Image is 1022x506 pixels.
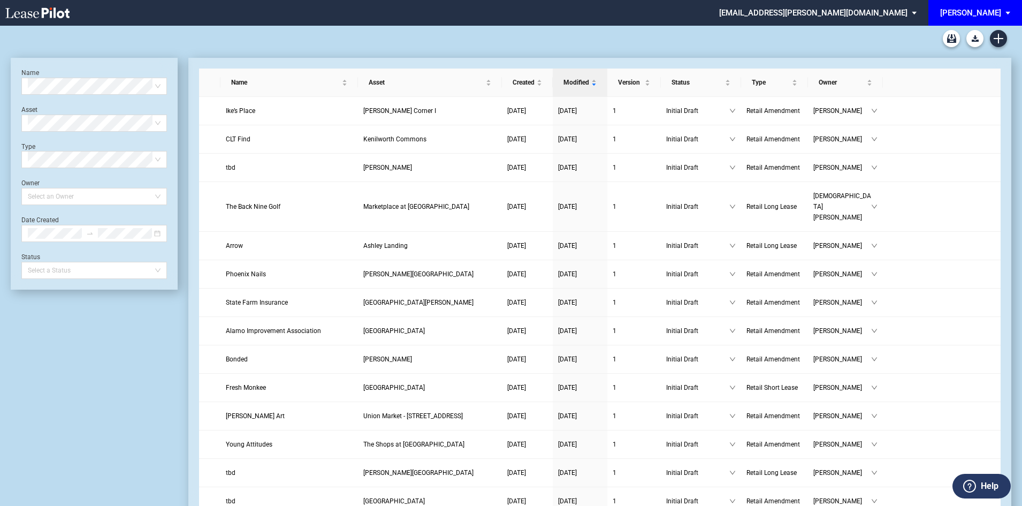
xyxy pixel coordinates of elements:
span: down [871,136,878,142]
a: 1 [613,240,655,251]
a: [DATE] [507,269,547,280]
span: [DATE] [558,107,577,115]
a: [DATE] [507,162,547,173]
a: Retail Short Lease [746,382,803,393]
span: Initial Draft [666,354,729,365]
span: [PERSON_NAME] [813,382,871,393]
span: down [871,108,878,114]
span: [DATE] [507,135,526,143]
span: State Farm Insurance [226,299,288,306]
span: The Back Nine Golf [226,203,280,210]
a: 1 [613,411,655,421]
span: Maggie Michael Art [226,412,285,420]
span: tbd [226,164,235,171]
span: [DATE] [558,242,577,250]
span: Initial Draft [666,467,729,478]
a: [DATE] [507,439,547,450]
span: [PERSON_NAME] [813,162,871,173]
span: Marketplace at Potomac Station [363,203,469,210]
span: Andrews Square [363,469,474,477]
span: [PERSON_NAME] [813,269,871,280]
span: 1 [613,497,616,505]
span: down [871,498,878,504]
span: Created [513,77,535,88]
span: [DATE] [558,412,577,420]
span: Young Attitudes [226,441,272,448]
span: Retail Amendment [746,497,800,505]
span: [PERSON_NAME] [813,439,871,450]
span: [DATE] [558,497,577,505]
span: Retail Amendment [746,441,800,448]
span: [DATE] [558,164,577,171]
span: Retail Amendment [746,270,800,278]
span: [DATE] [558,356,577,363]
th: Created [502,69,553,97]
th: Name [220,69,358,97]
a: Retail Amendment [746,162,803,173]
a: Retail Amendment [746,411,803,421]
a: [DATE] [507,467,547,478]
a: Archive [943,30,960,47]
span: 1 [613,327,616,335]
span: to [86,230,94,237]
span: [DATE] [507,203,526,210]
th: Asset [358,69,502,97]
span: Alamo Plaza Shopping Center [363,327,425,335]
a: 1 [613,467,655,478]
label: Date Created [21,216,59,224]
span: down [871,328,878,334]
label: Name [21,69,39,77]
span: [PERSON_NAME] [813,134,871,145]
span: [DATE] [507,441,526,448]
a: 1 [613,134,655,145]
span: down [729,243,736,249]
span: Initial Draft [666,201,729,212]
span: Kenilworth Commons [363,135,426,143]
span: Fresh Monkee [226,384,266,391]
label: Asset [21,106,37,114]
span: [DATE] [507,384,526,391]
span: 1 [613,135,616,143]
span: down [729,356,736,362]
span: Retail Amendment [746,327,800,335]
a: [DATE] [507,411,547,421]
a: 1 [613,439,655,450]
div: [PERSON_NAME] [940,8,1001,18]
span: 1 [613,412,616,420]
a: 1 [613,269,655,280]
span: down [871,203,878,210]
a: [PERSON_NAME] Art [226,411,353,421]
a: [DATE] [558,134,602,145]
span: [PERSON_NAME] [813,467,871,478]
a: [PERSON_NAME] Corner I [363,105,497,116]
a: Retail Long Lease [746,240,803,251]
span: Asset [369,77,484,88]
span: Initial Draft [666,240,729,251]
span: down [729,271,736,277]
span: down [729,136,736,142]
span: 1 [613,203,616,210]
span: Retail Amendment [746,135,800,143]
a: Alamo Improvement Association [226,326,353,336]
span: Ashley Landing [363,242,408,250]
span: down [729,164,736,171]
span: down [729,413,736,419]
span: Initial Draft [666,269,729,280]
a: 1 [613,382,655,393]
span: Ike’s Place [226,107,255,115]
a: [DATE] [558,162,602,173]
span: down [729,470,736,476]
a: Phoenix Nails [226,269,353,280]
a: [DATE] [558,240,602,251]
a: Arrow [226,240,353,251]
a: [PERSON_NAME] [363,162,497,173]
span: Initial Draft [666,105,729,116]
span: [DATE] [558,441,577,448]
span: [PERSON_NAME] [813,411,871,421]
th: Version [607,69,661,97]
a: 1 [613,201,655,212]
span: Status [672,77,723,88]
span: [DATE] [507,327,526,335]
span: [DATE] [507,270,526,278]
a: Marketplace at [GEOGRAPHIC_DATA] [363,201,497,212]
